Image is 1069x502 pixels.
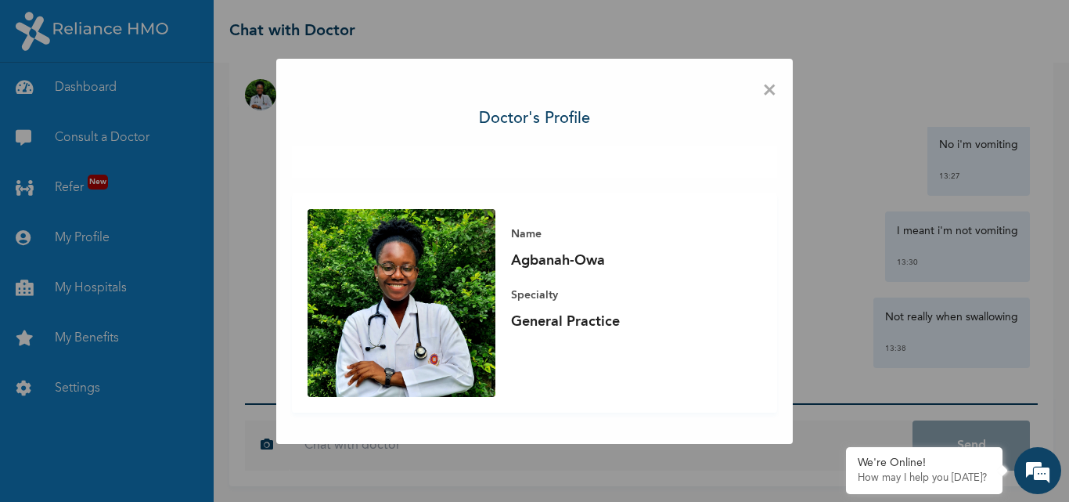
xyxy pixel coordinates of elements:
[153,421,299,469] div: FAQs
[511,312,730,331] p: General Practice
[762,74,777,107] span: ×
[81,88,263,108] div: Chat with us now
[511,286,730,305] p: Specialty
[858,472,991,485] p: How may I help you today?
[257,8,294,45] div: Minimize live chat window
[511,251,730,270] p: Agbanah-Owa
[8,366,298,421] textarea: Type your message and hit 'Enter'
[511,225,730,244] p: Name
[308,209,495,397] img: Agbanah-Owa
[858,457,991,470] div: We're Online!
[8,448,153,459] span: Conversation
[29,78,63,117] img: d_794563401_company_1708531726252_794563401
[91,166,216,324] span: We're online!
[479,107,590,131] h3: Doctor's profile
